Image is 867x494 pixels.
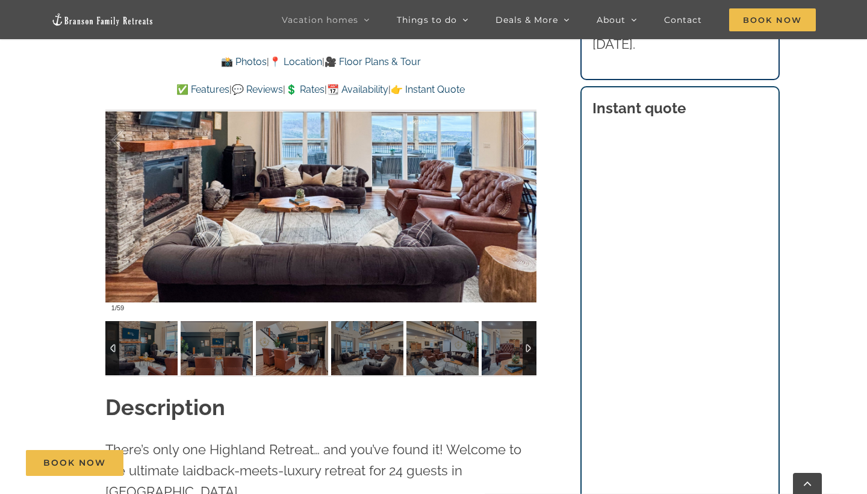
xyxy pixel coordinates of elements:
span: About [597,16,626,24]
a: 📸 Photos [221,56,267,67]
img: Highland-Retreat-at-Table-Rock-Lake-3016-scaled.jpg-nggid042944-ngg0dyn-120x90-00f0w010c011r110f1... [482,321,554,375]
a: 🎥 Floor Plans & Tour [325,56,421,67]
a: 👉 Instant Quote [391,84,465,95]
a: ✅ Features [176,84,229,95]
span: Contact [664,16,702,24]
span: Deals & More [496,16,558,24]
img: Branson Family Retreats Logo [51,13,154,27]
strong: Instant quote [592,99,686,117]
a: Book Now [26,450,123,476]
img: Highland-Retreat-at-Table-Rock-Lake-3014-scaled.jpg-nggid042943-ngg0dyn-120x90-00f0w010c011r110f1... [406,321,479,375]
a: 📍 Location [269,56,322,67]
a: 💬 Reviews [232,84,283,95]
p: | | [105,54,536,70]
p: | | | | [105,82,536,98]
img: Highland-Retreat-at-Table-Rock-Lake-3020-scaled.jpg-nggid042946-ngg0dyn-120x90-00f0w010c011r110f1... [331,321,403,375]
span: Book Now [729,8,816,31]
a: 💲 Rates [285,84,325,95]
span: Book Now [43,458,106,468]
span: Things to do [397,16,457,24]
img: Highland-Retreat-at-Table-Rock-Lake-3009-Edit-scaled.jpg-nggid042940-ngg0dyn-120x90-00f0w010c011r... [256,321,328,375]
a: 📆 Availability [327,84,388,95]
img: Highland-Retreat-at-Table-Rock-Lake-3006-Edit-scaled.jpg-nggid042939-ngg0dyn-120x90-00f0w010c011r... [181,321,253,375]
img: Highland-Retreat-at-Table-Rock-Lake-3005-Edit-scaled.jpg-nggid042938-ngg0dyn-120x90-00f0w010c011r... [105,321,178,375]
strong: Description [105,395,225,420]
span: Vacation homes [282,16,358,24]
